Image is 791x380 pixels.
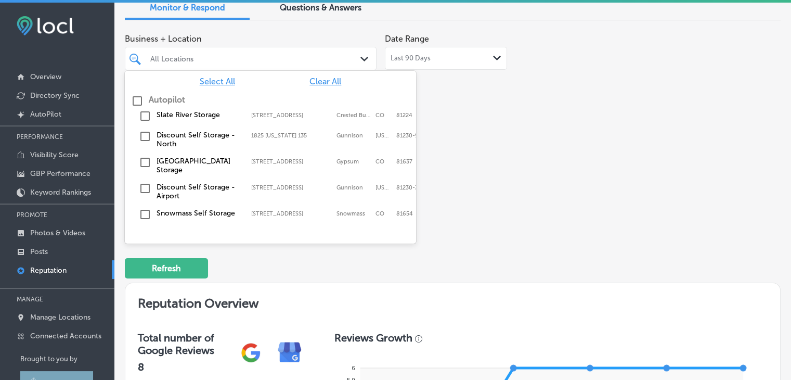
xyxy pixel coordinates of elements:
label: Discount Self Storage - North [157,131,241,148]
span: Last 90 Days [391,54,431,62]
label: Gunnison [336,132,370,139]
label: 500 South Boulevard Street [251,184,331,191]
span: Business + Location [125,34,377,44]
label: Crested Butte [336,112,370,119]
span: Clear All [309,77,341,86]
p: Manage Locations [30,313,90,322]
label: 26870 Highway 82 [251,210,331,217]
label: Snowmass [336,210,370,217]
label: 81654 [396,210,413,217]
img: gPZS+5FD6qPJAAAAABJRU5ErkJggg== [231,333,270,372]
label: Vail Airport Storage [157,157,241,174]
label: 81637 [396,158,412,165]
p: GBP Performance [30,169,90,178]
img: fda3e92497d09a02dc62c9cd864e3231.png [17,16,74,35]
p: Brought to you by [20,355,114,363]
span: Questions & Answers [280,3,361,12]
p: Overview [30,72,61,81]
span: Select All [200,77,235,86]
tspan: 6 [352,365,355,371]
label: CO [375,210,391,217]
label: Snowmass Self Storage [157,209,241,218]
label: 469 Riverland Drive [251,112,331,119]
label: CO [375,112,391,119]
label: 81224 [396,112,412,119]
h3: Reviews Growth [334,332,412,344]
button: Refresh [125,258,208,278]
label: Autopilot [149,95,185,105]
label: Discount Self Storage - Airport [157,183,241,200]
p: Keyword Rankings [30,188,91,197]
p: Reputation [30,266,67,275]
label: Date Range [385,34,429,44]
label: Slate River Storage [157,110,241,119]
p: Connected Accounts [30,332,101,340]
h2: Reputation Overview [125,283,780,319]
label: 81230-9232 [396,132,428,139]
label: 1825 Colorado 135 [251,132,331,139]
p: Directory Sync [30,91,80,100]
img: e7ababfa220611ac49bdb491a11684a6.png [270,333,309,372]
label: CO [375,158,391,165]
p: Visibility Score [30,150,79,159]
h3: Total number of Google Reviews [138,332,231,357]
p: Photos & Videos [30,229,85,237]
span: Monitor & Respond [150,3,225,12]
p: Posts [30,247,48,256]
label: 500 Plane St [251,158,331,165]
label: Colorado [375,132,391,139]
label: Colorado [375,184,391,191]
h2: 8 [138,361,231,373]
p: AutoPilot [30,110,61,119]
label: Gypsum [336,158,370,165]
label: 81230-3489 [396,184,429,191]
label: Gunnison [336,184,370,191]
div: All Locations [150,54,361,63]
